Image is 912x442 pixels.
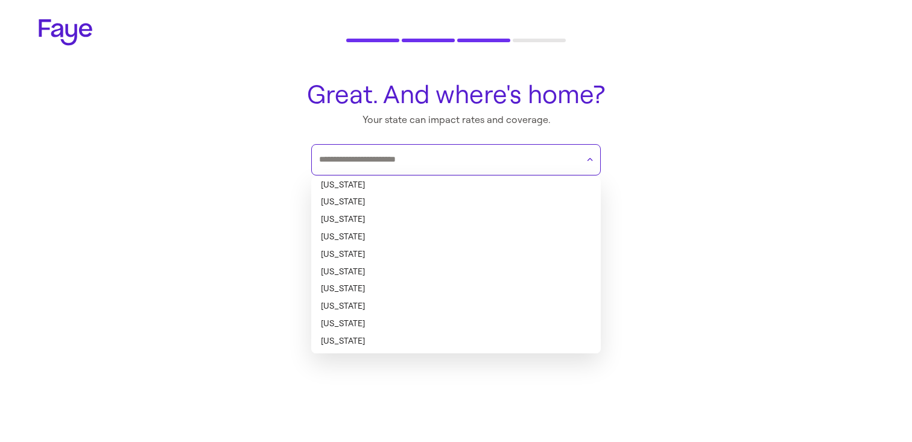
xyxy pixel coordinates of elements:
li: [US_STATE] [311,298,601,315]
li: [US_STATE] [311,211,601,229]
li: [US_STATE] [311,264,601,281]
li: [US_STATE] [311,177,601,194]
p: Your state can impact rates and coverage. [304,113,608,127]
li: [US_STATE] [311,194,601,211]
li: [US_STATE] [311,315,601,333]
li: [US_STATE] [311,246,601,264]
li: [US_STATE] [311,350,601,368]
li: [US_STATE] [311,229,601,246]
li: [US_STATE] [311,333,601,350]
h1: Great. And where's home? [304,81,608,109]
li: [US_STATE] [311,280,601,298]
